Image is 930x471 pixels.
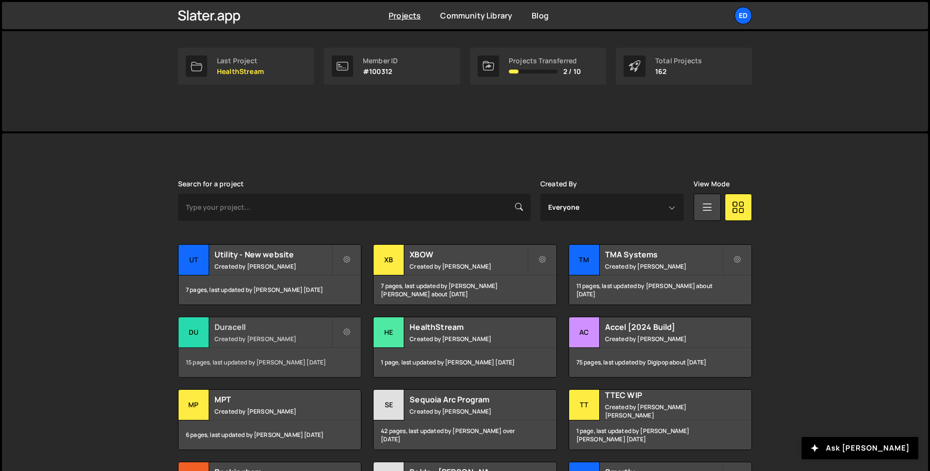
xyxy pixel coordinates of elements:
a: Ed [734,7,752,24]
div: MP [179,390,209,420]
h2: TMA Systems [605,249,722,260]
p: 162 [655,68,702,75]
div: Last Project [217,57,264,65]
div: Se [374,390,404,420]
div: 75 pages, last updated by Digipop about [DATE] [569,348,751,377]
div: 1 page, last updated by [PERSON_NAME] [DATE] [374,348,556,377]
small: Created by [PERSON_NAME] [PERSON_NAME] [605,403,722,419]
div: He [374,317,404,348]
div: Total Projects [655,57,702,65]
p: HealthStream [217,68,264,75]
div: Du [179,317,209,348]
div: 7 pages, last updated by [PERSON_NAME] [PERSON_NAME] about [DATE] [374,275,556,305]
small: Created by [PERSON_NAME] [410,262,527,271]
a: Last Project HealthStream [178,48,314,85]
div: XB [374,245,404,275]
h2: Sequoia Arc Program [410,394,527,405]
h2: HealthStream [410,322,527,332]
small: Created by [PERSON_NAME] [410,407,527,416]
h2: TTEC WIP [605,390,722,400]
h2: Utility - New website [215,249,332,260]
h2: MPT [215,394,332,405]
a: Du Duracell Created by [PERSON_NAME] 15 pages, last updated by [PERSON_NAME] [DATE] [178,317,361,378]
div: 11 pages, last updated by [PERSON_NAME] about [DATE] [569,275,751,305]
a: XB XBOW Created by [PERSON_NAME] 7 pages, last updated by [PERSON_NAME] [PERSON_NAME] about [DATE] [373,244,556,305]
h2: XBOW [410,249,527,260]
div: 1 page, last updated by [PERSON_NAME] [PERSON_NAME] [DATE] [569,420,751,450]
small: Created by [PERSON_NAME] [605,335,722,343]
a: TM TMA Systems Created by [PERSON_NAME] 11 pages, last updated by [PERSON_NAME] about [DATE] [569,244,752,305]
a: MP MPT Created by [PERSON_NAME] 6 pages, last updated by [PERSON_NAME] [DATE] [178,389,361,450]
button: Ask [PERSON_NAME] [802,437,918,459]
div: 42 pages, last updated by [PERSON_NAME] over [DATE] [374,420,556,450]
div: Member ID [363,57,398,65]
a: He HealthStream Created by [PERSON_NAME] 1 page, last updated by [PERSON_NAME] [DATE] [373,317,556,378]
small: Created by [PERSON_NAME] [605,262,722,271]
div: TT [569,390,600,420]
div: Projects Transferred [509,57,581,65]
a: Blog [532,10,549,21]
a: Se Sequoia Arc Program Created by [PERSON_NAME] 42 pages, last updated by [PERSON_NAME] over [DATE] [373,389,556,450]
div: Ut [179,245,209,275]
a: Ac Accel [2024 Build] Created by [PERSON_NAME] 75 pages, last updated by Digipop about [DATE] [569,317,752,378]
input: Type your project... [178,194,531,221]
div: TM [569,245,600,275]
div: 15 pages, last updated by [PERSON_NAME] [DATE] [179,348,361,377]
a: Projects [389,10,421,21]
span: 2 / 10 [563,68,581,75]
h2: Accel [2024 Build] [605,322,722,332]
small: Created by [PERSON_NAME] [215,335,332,343]
small: Created by [PERSON_NAME] [215,262,332,271]
a: TT TTEC WIP Created by [PERSON_NAME] [PERSON_NAME] 1 page, last updated by [PERSON_NAME] [PERSON_... [569,389,752,450]
div: Ac [569,317,600,348]
a: Community Library [440,10,512,21]
label: View Mode [694,180,730,188]
small: Created by [PERSON_NAME] [410,335,527,343]
div: 7 pages, last updated by [PERSON_NAME] [DATE] [179,275,361,305]
p: #100312 [363,68,398,75]
h2: Duracell [215,322,332,332]
a: Ut Utility - New website Created by [PERSON_NAME] 7 pages, last updated by [PERSON_NAME] [DATE] [178,244,361,305]
small: Created by [PERSON_NAME] [215,407,332,416]
div: 6 pages, last updated by [PERSON_NAME] [DATE] [179,420,361,450]
label: Search for a project [178,180,244,188]
label: Created By [540,180,577,188]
